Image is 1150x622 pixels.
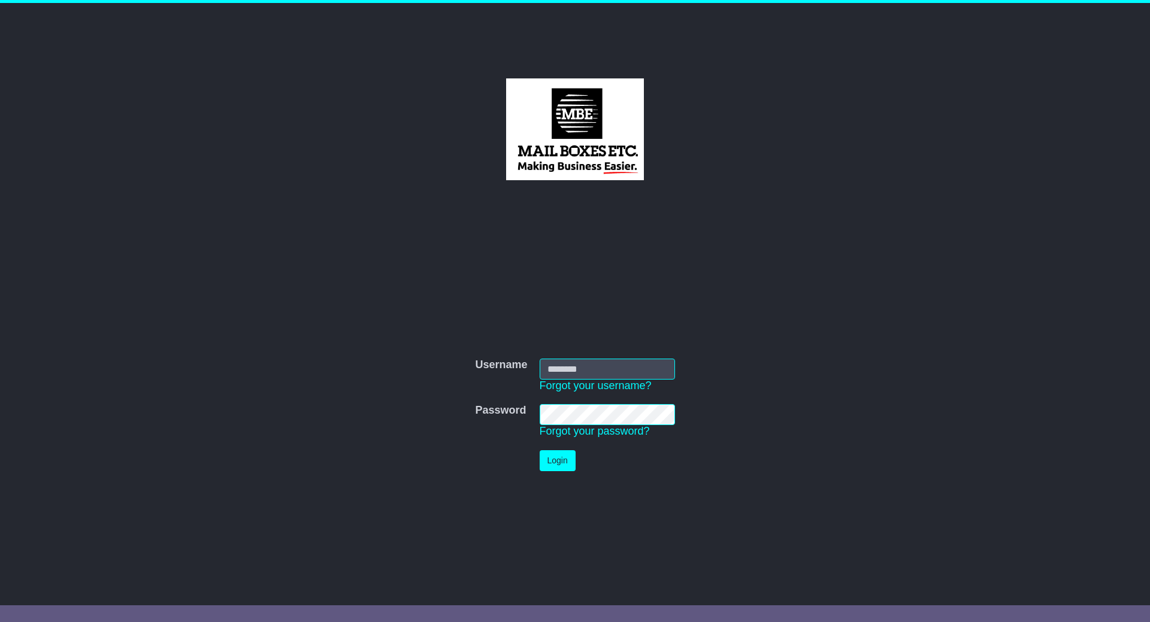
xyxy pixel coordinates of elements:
[475,359,527,372] label: Username
[540,450,576,471] button: Login
[540,425,650,437] a: Forgot your password?
[506,78,643,180] img: MBE Brisbane CBD
[475,404,526,417] label: Password
[540,380,652,392] a: Forgot your username?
